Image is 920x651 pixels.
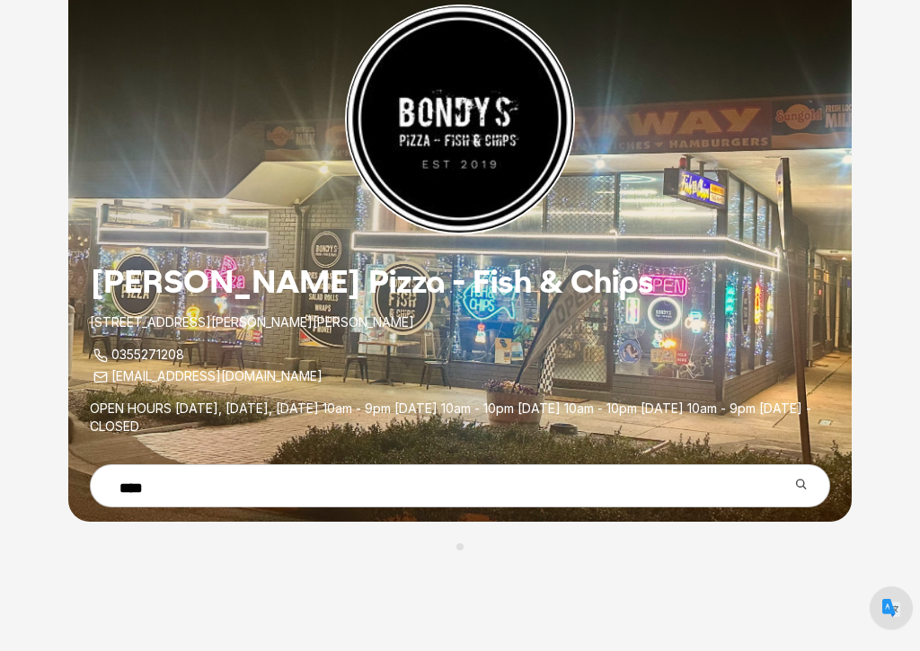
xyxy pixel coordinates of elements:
[90,346,830,364] p: 0355271208
[882,599,900,617] img: default.png
[345,4,575,234] img: Restaurant Logo
[90,367,830,385] p: [EMAIL_ADDRESS][DOMAIN_NAME]
[90,263,830,299] h1: [PERSON_NAME] Pizza - Fish & Chips
[90,400,830,435] p: OPEN HOURS [DATE], [DATE], [DATE] 10am - 9pm [DATE] 10am - 10pm [DATE] 10am - 10pm [DATE] 10am - ...
[90,313,830,331] p: [STREET_ADDRESS][PERSON_NAME][PERSON_NAME]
